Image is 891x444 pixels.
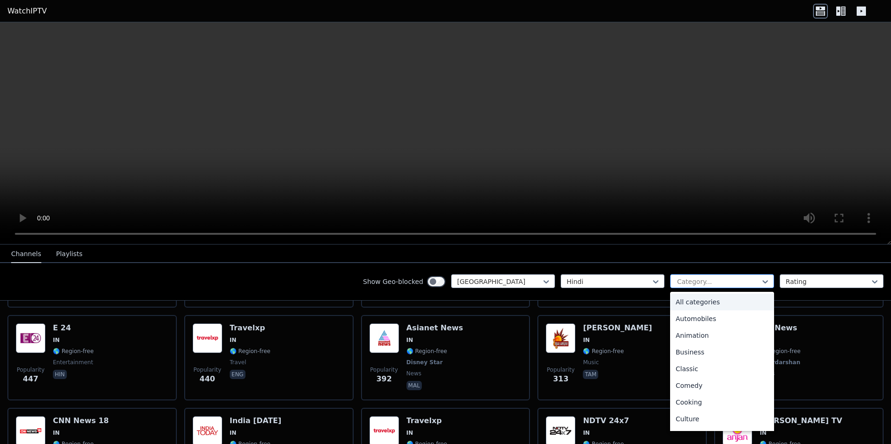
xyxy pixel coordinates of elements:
[583,323,652,333] h6: [PERSON_NAME]
[407,381,422,390] p: mal
[583,370,598,379] p: tam
[230,416,282,425] h6: India [DATE]
[583,359,599,366] span: music
[11,245,41,263] button: Channels
[7,6,47,17] a: WatchIPTV
[369,323,399,353] img: Asianet News
[583,347,624,355] span: 🌎 Region-free
[583,336,590,344] span: IN
[670,310,774,327] div: Automobiles
[670,327,774,344] div: Animation
[760,347,801,355] span: 🌎 Region-free
[670,377,774,394] div: Comedy
[407,347,447,355] span: 🌎 Region-free
[230,347,271,355] span: 🌎 Region-free
[53,416,109,425] h6: CNN News 18
[200,373,215,385] span: 440
[670,394,774,411] div: Cooking
[407,336,413,344] span: IN
[53,336,60,344] span: IN
[583,416,629,425] h6: NDTV 24x7
[407,416,447,425] h6: Travelxp
[370,366,398,373] span: Popularity
[53,429,60,437] span: IN
[53,323,94,333] h6: E 24
[547,366,575,373] span: Popularity
[670,344,774,360] div: Business
[407,429,413,437] span: IN
[53,359,93,366] span: entertainment
[53,347,94,355] span: 🌎 Region-free
[546,323,575,353] img: Isai Aruvi
[760,429,767,437] span: IN
[363,277,423,286] label: Show Geo-blocked
[670,411,774,427] div: Culture
[760,359,800,366] span: Doordarshan
[230,336,237,344] span: IN
[230,323,271,333] h6: Travelxp
[23,373,38,385] span: 447
[407,359,443,366] span: Disney Star
[670,427,774,444] div: Documentary
[17,366,45,373] span: Popularity
[230,429,237,437] span: IN
[53,370,67,379] p: hin
[16,323,45,353] img: E 24
[56,245,83,263] button: Playlists
[670,294,774,310] div: All categories
[194,366,221,373] span: Popularity
[670,360,774,377] div: Classic
[407,370,421,377] span: news
[407,323,463,333] h6: Asianet News
[230,359,246,366] span: travel
[376,373,392,385] span: 392
[553,373,568,385] span: 313
[583,429,590,437] span: IN
[760,323,802,333] h6: DD News
[760,416,842,425] h6: [PERSON_NAME] TV
[230,370,245,379] p: eng
[193,323,222,353] img: Travelxp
